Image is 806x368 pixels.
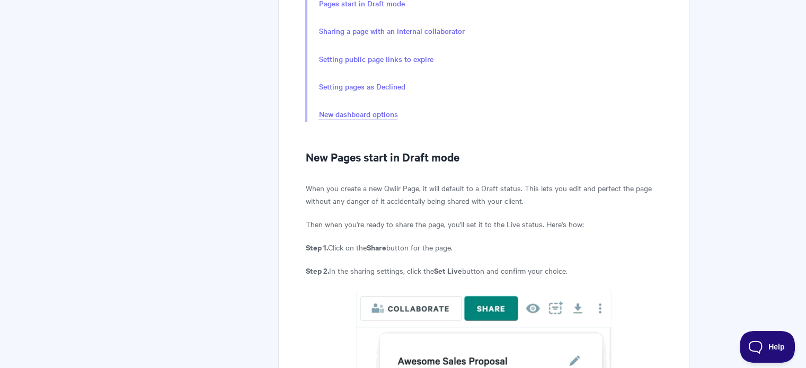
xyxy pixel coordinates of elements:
a: Setting pages as Declined [318,81,405,93]
strong: Step 1. [305,241,327,253]
p: In the sharing settings, click the button and confirm your choice. [305,264,662,277]
iframe: Toggle Customer Support [740,331,795,363]
p: When you create a new Qwilr Page, it will default to a Draft status. This lets you edit and perfe... [305,182,662,207]
a: New dashboard options [318,109,397,120]
strong: Set Live [433,265,462,276]
h2: New Pages start in Draft mode [305,148,662,165]
a: Sharing a page with an internal collaborator [318,25,464,37]
p: Then when you're ready to share the page, you'll set it to the Live status. Here's how: [305,218,662,230]
p: Click on the button for the page. [305,241,662,254]
strong: Share [366,241,386,253]
a: Setting public page links to expire [318,53,433,65]
strong: Step 2. [305,265,329,276]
